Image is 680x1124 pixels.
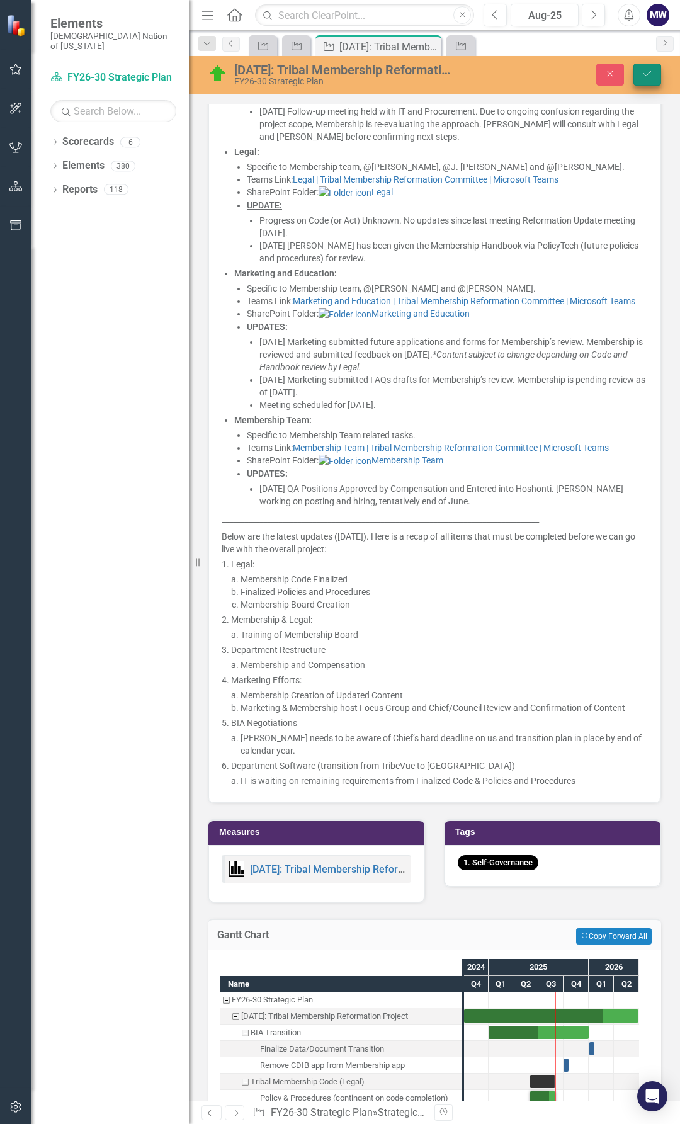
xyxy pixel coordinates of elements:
[241,689,647,701] li: Membership Creation of Updated Content
[251,1074,365,1090] div: Tribal Membership Code (Legal)
[62,135,114,149] a: Scorecards
[220,1057,462,1074] div: Task: Start date: 2025-10-01 End date: 2025-10-01
[220,992,462,1008] div: FY26-30 Strategic Plan
[647,4,669,26] div: MW
[234,415,312,425] strong: Membership Team:
[247,200,282,210] u: UPDATE:
[50,31,176,52] small: [DEMOGRAPHIC_DATA] Nation of [US_STATE]
[231,558,647,571] li: Legal:
[339,39,438,55] div: [DATE]: Tribal Membership Reformation Project
[259,399,647,411] li: Meeting scheduled for [DATE].
[50,16,176,31] span: Elements
[241,775,647,787] li: IT is waiting on remaining requirements from Finalized Code & Policies and Procedures
[489,959,589,975] div: 2025
[576,928,652,945] button: Copy Forward All
[614,976,639,992] div: Q2
[319,455,443,465] a: Membership Team
[247,429,647,441] li: Specific to Membership Team related tasks.
[293,296,635,306] a: Marketing and Education | Tribal Membership Reformation Committee | Microsoft Teams
[241,732,647,757] li: [PERSON_NAME] needs to be aware of Chief’s hard deadline on us and transition plan in place by en...
[293,174,558,184] a: Legal | Tribal Membership Reformation Committee | Microsoft Teams
[50,100,176,122] input: Search Below...
[111,161,135,171] div: 380
[232,992,313,1008] div: FY26-30 Strategic Plan
[458,855,538,871] span: 1. Self-Governance
[231,644,647,656] li: Department Restructure
[319,187,393,197] a: Legal
[538,976,564,992] div: Q3
[259,336,647,373] li: [DATE] Marketing submitted future applications and forms for Membership’s review. Membership is r...
[319,455,371,467] img: ​Folder icon
[319,186,371,199] img: ​Folder icon
[241,573,647,586] li: Membership Code Finalized
[220,1041,462,1057] div: Finalize Data/Document Transition
[229,861,244,877] img: Performance Management
[234,63,450,77] div: [DATE]: Tribal Membership Reformation Project
[247,468,288,479] strong: UPDATES:
[259,373,647,399] li: [DATE] Marketing submitted FAQs drafts for Membership’s review. Membership is pending review as o...
[530,1075,555,1088] div: Task: Start date: 2025-06-01 End date: 2025-08-31
[319,309,470,319] a: Marketing and Education
[50,71,176,85] a: FY26-30 Strategic Plan
[247,441,647,454] li: Teams Link:
[259,482,647,508] li: [DATE] QA Positions Approved by Compensation and Entered into Hoshonti. [PERSON_NAME] working on ...
[241,659,647,671] li: Membership and Compensation
[515,8,574,23] div: Aug-25
[260,1057,405,1074] div: Remove CDIB app from Membership app
[220,1025,462,1041] div: BIA Transition
[564,976,589,992] div: Q4
[231,759,647,772] li: Department Software (transition from TribeVue to [GEOGRAPHIC_DATA])
[231,717,647,729] li: BIA Negotiations
[220,1090,462,1106] div: Policy & Procedures (contingent on code completion)
[271,1106,373,1118] a: FY26-30 Strategic Plan
[564,1059,569,1072] div: Task: Start date: 2025-10-01 End date: 2025-10-01
[589,976,614,992] div: Q1
[62,159,105,173] a: Elements
[241,586,647,598] li: Finalized Policies and Procedures
[220,976,462,992] div: Name
[247,186,647,199] li: SharePoint Folder:
[208,64,228,84] img: On Target
[589,959,639,975] div: 2026
[250,863,487,875] a: [DATE]: Tribal Membership Reformation Project KPIs
[231,613,647,626] li: Membership & Legal:
[259,105,647,143] li: [DATE] Follow-up meeting held with IT and Procurement. Due to ongoing confusion regarding the pro...
[220,1025,462,1041] div: Task: Start date: 2025-01-01 End date: 2025-12-31
[637,1081,667,1111] div: Open Intercom Messenger
[260,1090,448,1106] div: Policy & Procedures (contingent on code completion)
[241,628,647,641] li: Training of Membership Board
[220,1074,462,1090] div: Tribal Membership Code (Legal)
[530,1091,555,1104] div: Task: Start date: 2025-06-01 End date: 2025-08-31
[234,268,337,278] strong: Marketing and Education:
[251,1025,301,1041] div: BIA Transition
[247,295,647,307] li: Teams Link:
[247,173,647,186] li: Teams Link:
[511,4,579,26] button: Aug-25
[260,1041,384,1057] div: Finalize Data/Document Transition
[222,528,647,555] p: Below are the latest updates ([DATE]). Here is a recap of all items that must be completed before...
[464,976,489,992] div: Q4
[247,454,647,467] li: SharePoint Folder:
[62,183,98,197] a: Reports
[104,184,128,195] div: 118
[319,308,371,321] img: ​Folder icon
[241,701,647,714] li: Marketing & Membership host Focus Group and Chief/Council Review and Confirmation of Content
[6,14,28,37] img: ClearPoint Strategy
[220,1057,462,1074] div: Remove CDIB app from Membership app
[247,322,288,332] u: UPDATES:
[259,349,628,372] em: *Content subject to change depending on Code and Handbook review by Legal.
[120,137,140,147] div: 6
[455,827,654,837] h3: Tags
[220,992,462,1008] div: Task: FY26-30 Strategic Plan Start date: 2024-10-01 End date: 2024-10-02
[489,1026,589,1039] div: Task: Start date: 2025-01-01 End date: 2025-12-31
[231,674,647,686] li: Marketing Efforts:
[378,1106,466,1118] a: Strategic Objectives
[220,1041,462,1057] div: Task: Start date: 2026-01-02 End date: 2026-01-02
[234,77,450,86] div: FY26-30 Strategic Plan
[220,1008,462,1025] div: Task: Start date: 2024-10-01 End date: 2026-06-29
[247,282,647,295] li: Specific to Membership team, @[PERSON_NAME] and @[PERSON_NAME].
[489,976,513,992] div: Q1
[241,598,647,611] li: Membership Board Creation
[259,214,647,239] li: Progress on Code (or Act) Unknown. No updates since last meeting Reformation Update meeting [DATE].
[513,976,538,992] div: Q2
